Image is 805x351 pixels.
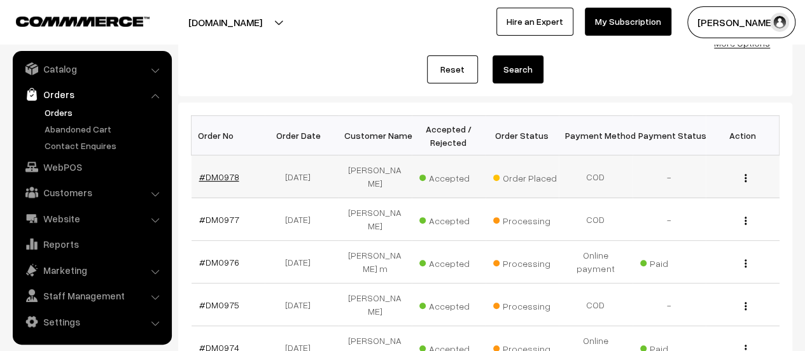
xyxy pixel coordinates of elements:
th: Accepted / Rejected [412,116,486,155]
td: [DATE] [265,155,339,198]
td: [DATE] [265,241,339,283]
img: Menu [745,217,746,225]
a: Hire an Expert [496,8,573,36]
a: Orders [16,83,167,106]
td: Online payment [559,241,633,283]
td: [DATE] [265,283,339,326]
td: COD [559,198,633,241]
a: Contact Enquires [41,139,167,152]
img: Menu [745,302,746,310]
th: Order Status [486,116,559,155]
span: Accepted [419,254,483,270]
a: Catalog [16,57,167,80]
a: Abandoned Cart [41,122,167,136]
span: Accepted [419,168,483,185]
span: Paid [640,254,704,270]
a: Marketing [16,259,167,282]
td: [PERSON_NAME] [339,155,412,198]
span: Accepted [419,296,483,313]
a: #DM0978 [199,171,239,182]
td: [PERSON_NAME] [339,198,412,241]
img: COMMMERCE [16,17,150,26]
a: WebPOS [16,155,167,178]
td: COD [559,155,633,198]
td: - [633,198,706,241]
th: Action [706,116,780,155]
img: Menu [745,174,746,182]
a: #DM0977 [199,214,239,225]
a: Orders [41,106,167,119]
td: [PERSON_NAME] m [339,241,412,283]
button: [DOMAIN_NAME] [144,6,307,38]
a: Reset [427,55,478,83]
a: Settings [16,310,167,333]
a: Website [16,207,167,230]
span: Accepted [419,211,483,227]
a: COMMMERCE [16,13,127,28]
span: Processing [493,296,557,313]
span: Order Placed [493,168,557,185]
a: Staff Management [16,284,167,307]
th: Order No [192,116,265,155]
a: Customers [16,181,167,204]
a: My Subscription [585,8,671,36]
img: user [770,13,789,32]
a: Reports [16,233,167,255]
button: Search [493,55,543,83]
button: [PERSON_NAME] [687,6,795,38]
img: Menu [745,259,746,268]
span: Processing [493,211,557,227]
th: Order Date [265,116,339,155]
a: #DM0976 [199,257,239,268]
td: [PERSON_NAME] [339,283,412,326]
td: COD [559,283,633,326]
th: Payment Status [633,116,706,155]
td: - [633,155,706,198]
td: - [633,283,706,326]
th: Customer Name [339,116,412,155]
td: [DATE] [265,198,339,241]
span: Processing [493,254,557,270]
a: #DM0975 [199,299,239,310]
th: Payment Method [559,116,633,155]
